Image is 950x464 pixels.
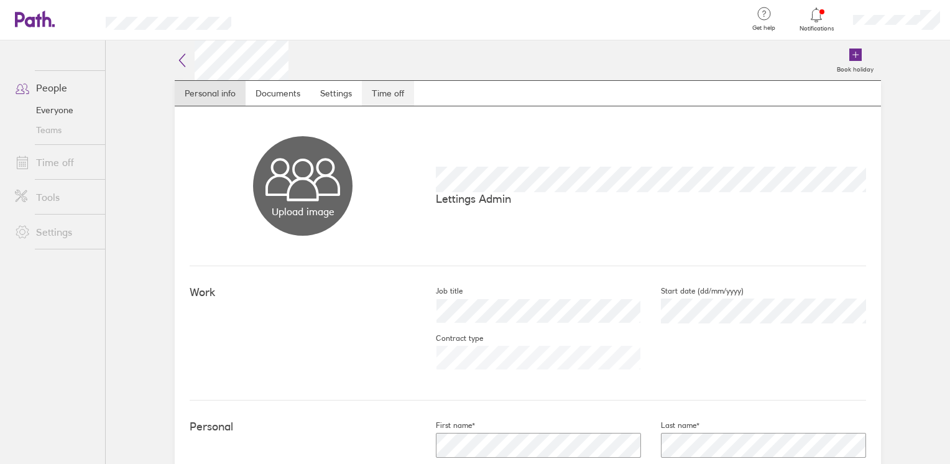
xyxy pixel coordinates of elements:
a: Settings [5,220,105,244]
label: Contract type [416,333,483,343]
label: Start date (dd/mm/yyyy) [641,286,744,296]
a: Time off [5,150,105,175]
a: Tools [5,185,105,210]
a: Documents [246,81,310,106]
a: Settings [310,81,362,106]
a: Book holiday [829,40,881,80]
a: People [5,75,105,100]
a: Teams [5,120,105,140]
label: Book holiday [829,62,881,73]
span: Get help [744,24,784,32]
h4: Work [190,286,416,299]
span: Notifications [796,25,837,32]
label: First name* [416,420,475,430]
label: Last name* [641,420,699,430]
p: Lettings Admin [436,192,866,205]
a: Personal info [175,81,246,106]
label: Job title [416,286,463,296]
a: Notifications [796,6,837,32]
h4: Personal [190,420,416,434]
a: Everyone [5,100,105,120]
a: Time off [362,81,414,106]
